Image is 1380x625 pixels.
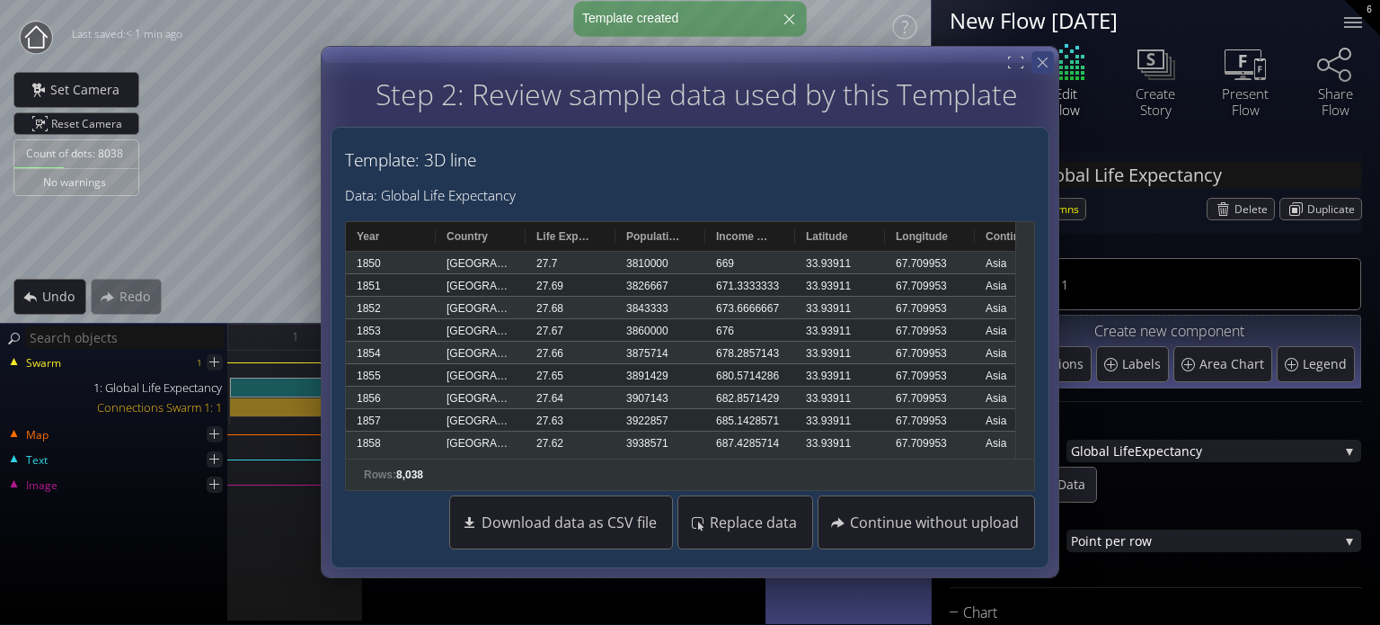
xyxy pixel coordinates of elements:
[49,81,130,99] span: Set Camera
[705,275,795,297] div: 671.3333333
[615,298,705,319] div: 3843333
[345,151,476,170] h4: Template: 3D line
[975,275,1065,297] div: Asia
[885,320,975,342] div: 67.709953
[25,427,49,443] span: Map
[1304,85,1367,118] div: Share Flow
[1214,85,1277,118] div: Present Flow
[806,231,848,244] span: Latitude
[1122,355,1165,373] span: Labels
[975,388,1065,409] div: Asia
[705,388,795,409] div: 682.8571429
[436,433,526,454] div: [GEOGRAPHIC_DATA]
[885,275,975,297] div: 67.709953
[709,514,808,532] span: Replace data
[615,410,705,432] div: 3922857
[526,433,615,454] div: 27.62
[346,433,436,454] div: 1858
[795,298,885,319] div: 33.93911
[526,298,615,319] div: 27.68
[376,75,1018,113] span: Step 2: Review sample data used by this Template
[1234,199,1274,219] span: Delete
[795,253,885,274] div: 33.93911
[364,468,393,484] span: Rows
[1009,273,1350,296] span: nections 1
[885,343,975,364] div: 67.709953
[885,365,975,387] div: 67.709953
[795,388,885,409] div: 33.93911
[396,468,423,484] span: 8,038
[705,365,795,387] div: 680.5714286
[795,275,885,297] div: 33.93911
[13,279,86,315] div: Undo action
[986,231,1036,244] span: Continent
[292,326,298,348] span: 1
[346,388,436,409] div: 1856
[447,231,488,244] span: Country
[526,343,615,364] div: 27.66
[615,433,705,454] div: 3938571
[705,253,795,274] div: 669
[436,320,526,342] div: [GEOGRAPHIC_DATA]
[885,253,975,274] div: 67.709953
[526,253,615,274] div: 27.7
[705,433,795,454] div: 687.4285714
[536,231,590,244] span: Life Expectancy
[197,352,202,374] div: 1
[346,298,436,319] div: 1852
[436,253,526,274] div: [GEOGRAPHIC_DATA]
[1135,440,1339,462] span: Expectancy
[615,253,705,274] div: 3810000
[885,388,975,409] div: 67.709953
[795,365,885,387] div: 33.93911
[885,410,975,432] div: 67.709953
[705,410,795,432] div: 685.1428571
[705,320,795,342] div: 676
[975,365,1065,387] div: Asia
[1124,85,1187,118] div: Create Story
[975,410,1065,432] div: Asia
[615,275,705,297] div: 3826667
[975,253,1065,274] div: Asia
[975,433,1065,454] div: Asia
[346,275,436,297] div: 1851
[615,343,705,364] div: 3875714
[795,433,885,454] div: 33.93911
[364,460,423,491] div: :
[526,275,615,297] div: 27.69
[615,365,705,387] div: 3891429
[615,388,705,409] div: 3907143
[436,388,526,409] div: [GEOGRAPHIC_DATA]
[25,452,48,469] span: Text
[716,231,770,244] span: Income (USD per Capita)
[436,275,526,297] div: [GEOGRAPHIC_DATA]
[950,9,1322,31] div: New Flow [DATE]
[950,234,1340,256] div: Components
[795,343,885,364] div: 33.93911
[25,478,57,494] span: Image
[436,410,526,432] div: [GEOGRAPHIC_DATA]
[705,298,795,319] div: 673.6666667
[51,113,128,134] span: Reset Camera
[2,397,229,417] div: Connections Swarm 1: 1
[849,514,1030,532] span: Continue without upload
[950,415,1340,438] div: Data
[41,288,85,306] span: Undo
[795,410,885,432] div: 33.93911
[526,365,615,387] div: 27.65
[346,253,436,274] div: 1850
[1071,440,1135,462] span: Global Life
[436,365,526,387] div: [GEOGRAPHIC_DATA]
[345,189,516,204] h5: Data: Global Life Expectancy
[481,514,668,532] span: Download data as CSV file
[975,298,1065,319] div: Asia
[436,298,526,319] div: [GEOGRAPHIC_DATA]
[626,231,680,244] span: Population
[975,320,1065,342] div: Asia
[25,355,61,371] span: Swarm
[1071,530,1089,552] span: Poi
[357,231,379,244] span: Year
[885,298,975,319] div: 67.709953
[25,326,225,349] input: Search objects
[346,410,436,432] div: 1857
